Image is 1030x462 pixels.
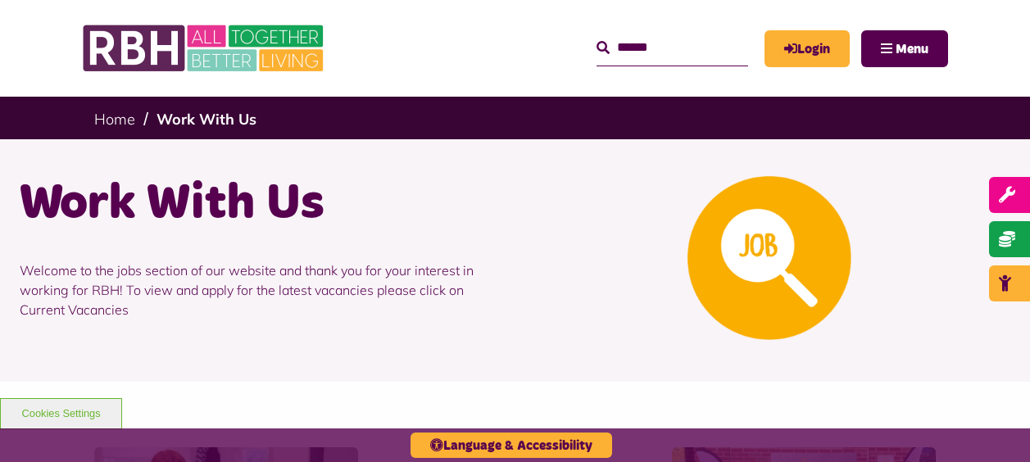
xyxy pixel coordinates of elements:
[687,176,851,340] img: Looking For A Job
[956,388,1030,462] iframe: Netcall Web Assistant for live chat
[20,172,503,236] h1: Work With Us
[861,30,948,67] button: Navigation
[157,110,256,129] a: Work With Us
[82,16,328,80] img: RBH
[411,433,612,458] button: Language & Accessibility
[896,43,928,56] span: Menu
[94,110,135,129] a: Home
[20,236,503,344] p: Welcome to the jobs section of our website and thank you for your interest in working for RBH! To...
[765,30,850,67] a: MyRBH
